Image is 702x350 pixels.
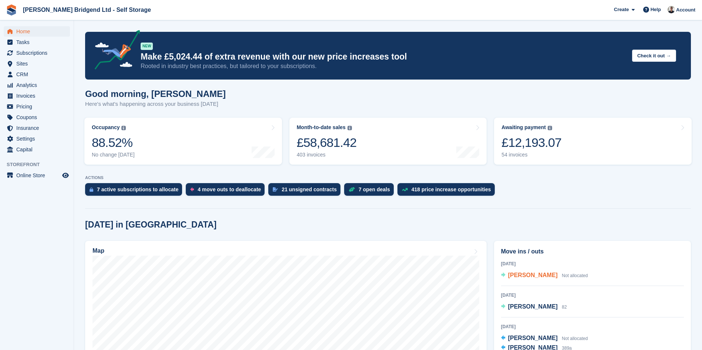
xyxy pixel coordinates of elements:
div: £12,193.07 [501,135,561,150]
a: menu [4,58,70,69]
span: Not allocated [562,336,588,341]
div: 7 active subscriptions to allocate [97,186,178,192]
span: Coupons [16,112,61,122]
a: menu [4,123,70,133]
a: menu [4,101,70,112]
a: 7 active subscriptions to allocate [85,183,186,199]
a: [PERSON_NAME] Bridgend Ltd - Self Storage [20,4,154,16]
img: price-adjustments-announcement-icon-8257ccfd72463d97f412b2fc003d46551f7dbcb40ab6d574587a9cd5c0d94... [88,30,140,72]
span: Home [16,26,61,37]
div: 88.52% [92,135,135,150]
a: menu [4,80,70,90]
a: menu [4,170,70,181]
span: Pricing [16,101,61,112]
div: 418 price increase opportunities [412,186,491,192]
span: Online Store [16,170,61,181]
a: menu [4,134,70,144]
span: Settings [16,134,61,144]
a: [PERSON_NAME] 82 [501,302,567,312]
span: Not allocated [562,273,588,278]
div: 4 move outs to deallocate [198,186,261,192]
a: menu [4,69,70,80]
span: Storefront [7,161,74,168]
a: menu [4,91,70,101]
h2: Move ins / outs [501,247,684,256]
a: [PERSON_NAME] Not allocated [501,271,588,280]
span: CRM [16,69,61,80]
h2: Map [93,248,104,254]
div: 7 open deals [359,186,390,192]
span: [PERSON_NAME] [508,272,558,278]
img: icon-info-grey-7440780725fd019a000dd9b08b2336e03edf1995a4989e88bcd33f0948082b44.svg [121,126,126,130]
span: Invoices [16,91,61,101]
div: 403 invoices [297,152,357,158]
span: [PERSON_NAME] [508,335,558,341]
a: Month-to-date sales £58,681.42 403 invoices [289,118,487,165]
a: [PERSON_NAME] Not allocated [501,334,588,343]
div: £58,681.42 [297,135,357,150]
img: deal-1b604bf984904fb50ccaf53a9ad4b4a5d6e5aea283cecdc64d6e3604feb123c2.svg [349,187,355,192]
div: 21 unsigned contracts [282,186,337,192]
img: price_increase_opportunities-93ffe204e8149a01c8c9dc8f82e8f89637d9d84a8eef4429ea346261dce0b2c0.svg [402,188,408,191]
span: Insurance [16,123,61,133]
a: 4 move outs to deallocate [186,183,268,199]
div: 54 invoices [501,152,561,158]
span: Create [614,6,629,13]
div: NEW [141,43,153,50]
div: Occupancy [92,124,120,131]
div: Awaiting payment [501,124,546,131]
a: menu [4,144,70,155]
button: Check it out → [632,50,676,62]
span: Help [651,6,661,13]
img: move_outs_to_deallocate_icon-f764333ba52eb49d3ac5e1228854f67142a1ed5810a6f6cc68b1a99e826820c5.svg [190,187,194,192]
div: [DATE] [501,260,684,267]
img: active_subscription_to_allocate_icon-d502201f5373d7db506a760aba3b589e785aa758c864c3986d89f69b8ff3... [90,187,93,192]
a: menu [4,48,70,58]
span: Account [676,6,695,14]
span: [PERSON_NAME] [508,303,558,310]
div: [DATE] [501,292,684,299]
a: menu [4,37,70,47]
div: No change [DATE] [92,152,135,158]
span: 82 [562,304,567,310]
img: contract_signature_icon-13c848040528278c33f63329250d36e43548de30e8caae1d1a13099fd9432cc5.svg [273,187,278,192]
img: Rhys Jones [668,6,675,13]
span: Capital [16,144,61,155]
a: menu [4,26,70,37]
a: 21 unsigned contracts [268,183,344,199]
div: [DATE] [501,323,684,330]
img: stora-icon-8386f47178a22dfd0bd8f6a31ec36ba5ce8667c1dd55bd0f319d3a0aa187defe.svg [6,4,17,16]
a: 418 price increase opportunities [397,183,498,199]
span: Analytics [16,80,61,90]
a: menu [4,112,70,122]
p: Rooted in industry best practices, but tailored to your subscriptions. [141,62,626,70]
h2: [DATE] in [GEOGRAPHIC_DATA] [85,220,216,230]
h1: Good morning, [PERSON_NAME] [85,89,226,99]
img: icon-info-grey-7440780725fd019a000dd9b08b2336e03edf1995a4989e88bcd33f0948082b44.svg [347,126,352,130]
a: 7 open deals [344,183,397,199]
a: Preview store [61,171,70,180]
p: Make £5,024.44 of extra revenue with our new price increases tool [141,51,626,62]
span: Sites [16,58,61,69]
a: Occupancy 88.52% No change [DATE] [84,118,282,165]
span: Tasks [16,37,61,47]
a: Awaiting payment £12,193.07 54 invoices [494,118,692,165]
span: Subscriptions [16,48,61,58]
p: Here's what's happening across your business [DATE] [85,100,226,108]
p: ACTIONS [85,175,691,180]
div: Month-to-date sales [297,124,346,131]
img: icon-info-grey-7440780725fd019a000dd9b08b2336e03edf1995a4989e88bcd33f0948082b44.svg [548,126,552,130]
